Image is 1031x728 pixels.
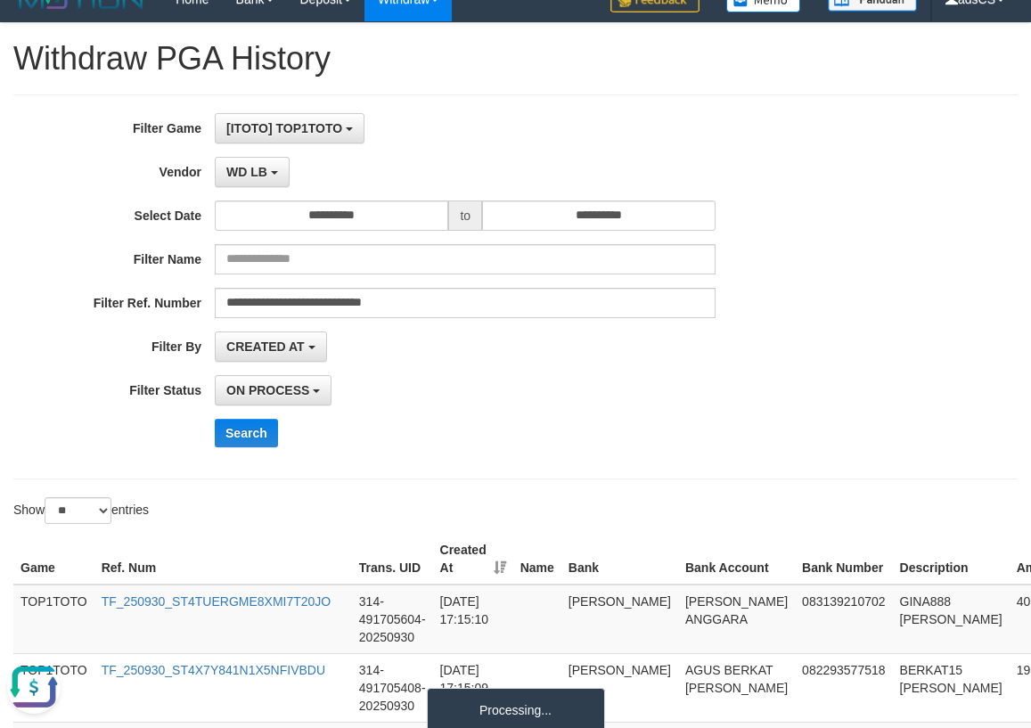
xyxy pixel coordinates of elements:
button: [ITOTO] TOP1TOTO [215,113,364,143]
td: BERKAT15 [PERSON_NAME] [893,653,1010,722]
label: Show entries [13,497,149,524]
td: [PERSON_NAME] [561,585,678,654]
td: TOP1TOTO [13,585,94,654]
td: [DATE] 17:15:09 [433,653,513,722]
td: 082293577518 [795,653,892,722]
span: ON PROCESS [226,383,309,397]
th: Game [13,534,94,585]
span: CREATED AT [226,339,305,354]
button: Search [215,419,278,447]
th: Trans. UID [352,534,433,585]
span: to [448,200,482,231]
td: AGUS BERKAT [PERSON_NAME] [678,653,795,722]
th: Bank Account [678,534,795,585]
span: WD LB [226,165,267,179]
button: Open LiveChat chat widget [7,7,61,61]
select: Showentries [45,497,111,524]
button: WD LB [215,157,290,187]
a: TF_250930_ST4X7Y841N1X5NFIVBDU [102,663,325,677]
a: TF_250930_ST4TUERGME8XMI7T20JO [102,594,331,609]
td: [PERSON_NAME] [561,653,678,722]
td: 083139210702 [795,585,892,654]
td: [DATE] 17:15:10 [433,585,513,654]
td: 314-491705604-20250930 [352,585,433,654]
th: Bank [561,534,678,585]
button: ON PROCESS [215,375,331,405]
button: CREATED AT [215,331,327,362]
th: Ref. Num [94,534,352,585]
th: Bank Number [795,534,892,585]
td: GINA888 [PERSON_NAME] [893,585,1010,654]
h1: Withdraw PGA History [13,41,1018,77]
span: [ITOTO] TOP1TOTO [226,121,342,135]
th: Description [893,534,1010,585]
th: Created At: activate to sort column ascending [433,534,513,585]
td: 314-491705408-20250930 [352,653,433,722]
td: [PERSON_NAME] ANGGARA [678,585,795,654]
th: Name [513,534,561,585]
